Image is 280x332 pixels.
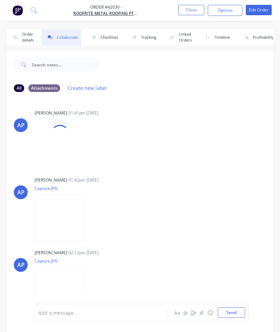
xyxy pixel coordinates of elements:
[199,29,233,45] button: Timeline
[85,29,122,45] button: Checklists
[126,29,160,45] button: Tracking
[35,250,67,256] div: [PERSON_NAME]
[246,5,272,15] button: Edit Order
[7,29,37,45] button: Order details
[17,188,25,196] div: AP
[35,258,91,264] p: Capture.JPG
[17,261,25,269] div: AP
[17,121,25,129] div: AP
[41,29,81,45] button: Collaborate
[28,84,60,92] div: Attachments
[237,29,278,45] button: Profitability
[218,307,245,318] button: Send
[68,110,99,116] div: 01:41pm [DATE]
[164,29,195,45] button: Linked Orders
[14,84,24,92] div: All
[208,5,242,16] button: Options
[68,177,99,183] div: 01:42pm [DATE]
[173,308,181,317] button: Aa
[68,250,99,256] div: 02:12pm [DATE]
[178,5,204,15] button: Close
[35,177,67,183] div: [PERSON_NAME]
[73,4,139,10] span: Order #42030 -
[32,58,100,72] input: Search notes...
[35,110,67,116] div: [PERSON_NAME]
[181,308,189,317] button: @
[64,83,111,93] button: Create new label
[206,308,214,317] button: ☺
[73,10,139,17] a: Roofrite Metal Roofing Pty Ltd
[12,5,23,16] img: Factory
[35,185,91,191] p: Capture.JPG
